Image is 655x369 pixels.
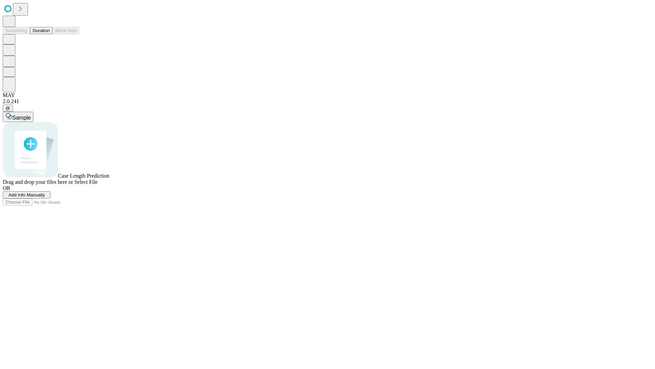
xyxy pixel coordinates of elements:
[74,179,98,185] span: Select File
[30,27,53,34] button: Duration
[3,98,652,105] div: 2.0.241
[53,27,79,34] button: Block Size
[3,105,13,112] button: @
[3,92,652,98] div: MAY
[3,179,73,185] span: Drag and drop your files here or
[3,27,30,34] button: Smoothing
[58,173,109,179] span: Case Length Prediction
[3,185,10,191] span: OR
[3,112,33,122] button: Sample
[9,192,45,197] span: Add Info Manually
[12,115,31,121] span: Sample
[3,191,50,199] button: Add Info Manually
[5,106,10,111] span: @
